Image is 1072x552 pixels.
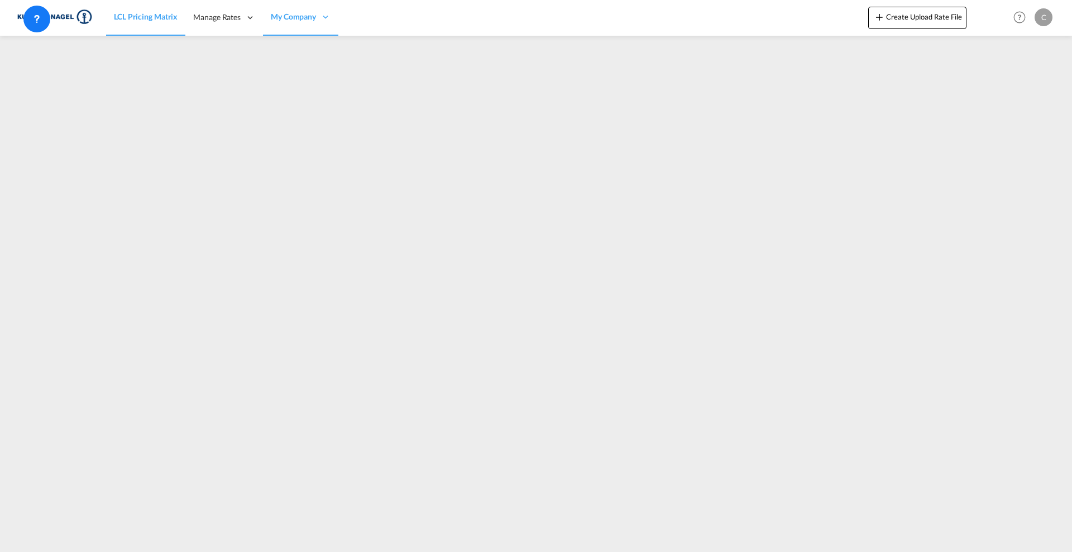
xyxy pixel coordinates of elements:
[1035,8,1052,26] div: C
[1010,8,1035,28] div: Help
[114,12,178,21] span: LCL Pricing Matrix
[1010,8,1029,27] span: Help
[193,12,241,23] span: Manage Rates
[868,7,966,29] button: icon-plus 400-fgCreate Upload Rate File
[873,10,886,23] md-icon: icon-plus 400-fg
[271,11,316,22] span: My Company
[17,5,92,30] img: 36441310f41511efafde313da40ec4a4.png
